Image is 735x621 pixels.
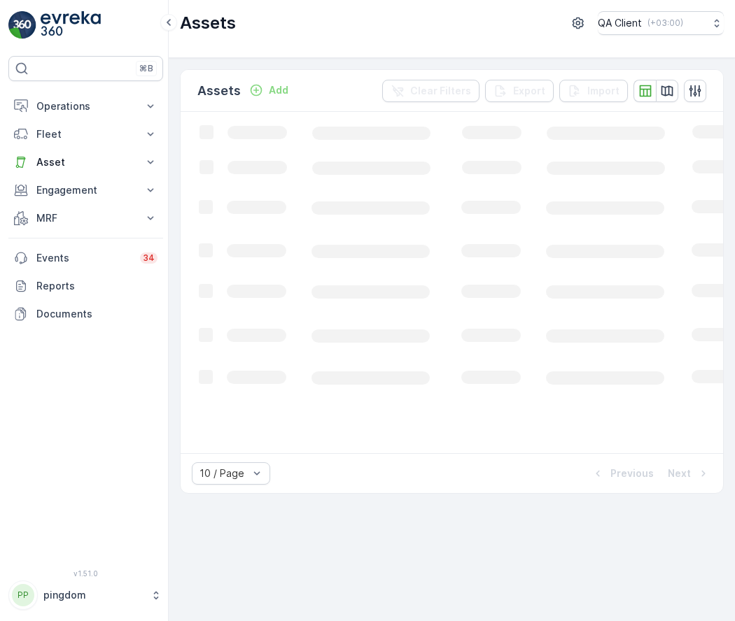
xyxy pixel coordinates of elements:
[36,127,135,141] p: Fleet
[36,251,132,265] p: Events
[610,466,654,480] p: Previous
[8,244,163,272] a: Events34
[598,16,642,30] p: QA Client
[36,99,135,113] p: Operations
[8,11,36,39] img: logo
[244,82,294,99] button: Add
[36,211,135,225] p: MRF
[8,120,163,148] button: Fleet
[8,148,163,176] button: Asset
[8,272,163,300] a: Reports
[485,80,554,102] button: Export
[513,84,545,98] p: Export
[43,588,143,602] p: pingdom
[139,63,153,74] p: ⌘B
[8,176,163,204] button: Engagement
[8,569,163,578] span: v 1.51.0
[668,466,691,480] p: Next
[36,155,135,169] p: Asset
[8,580,163,610] button: PPpingdom
[197,81,241,101] p: Assets
[647,17,683,29] p: ( +03:00 )
[410,84,471,98] p: Clear Filters
[589,465,655,482] button: Previous
[41,11,101,39] img: logo_light-DOdMpM7g.png
[8,204,163,232] button: MRF
[382,80,479,102] button: Clear Filters
[143,252,155,264] p: 34
[8,300,163,328] a: Documents
[559,80,628,102] button: Import
[36,307,157,321] p: Documents
[12,584,34,606] div: PP
[8,92,163,120] button: Operations
[666,465,712,482] button: Next
[587,84,619,98] p: Import
[36,279,157,293] p: Reports
[36,183,135,197] p: Engagement
[269,83,288,97] p: Add
[180,12,236,34] p: Assets
[598,11,724,35] button: QA Client(+03:00)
